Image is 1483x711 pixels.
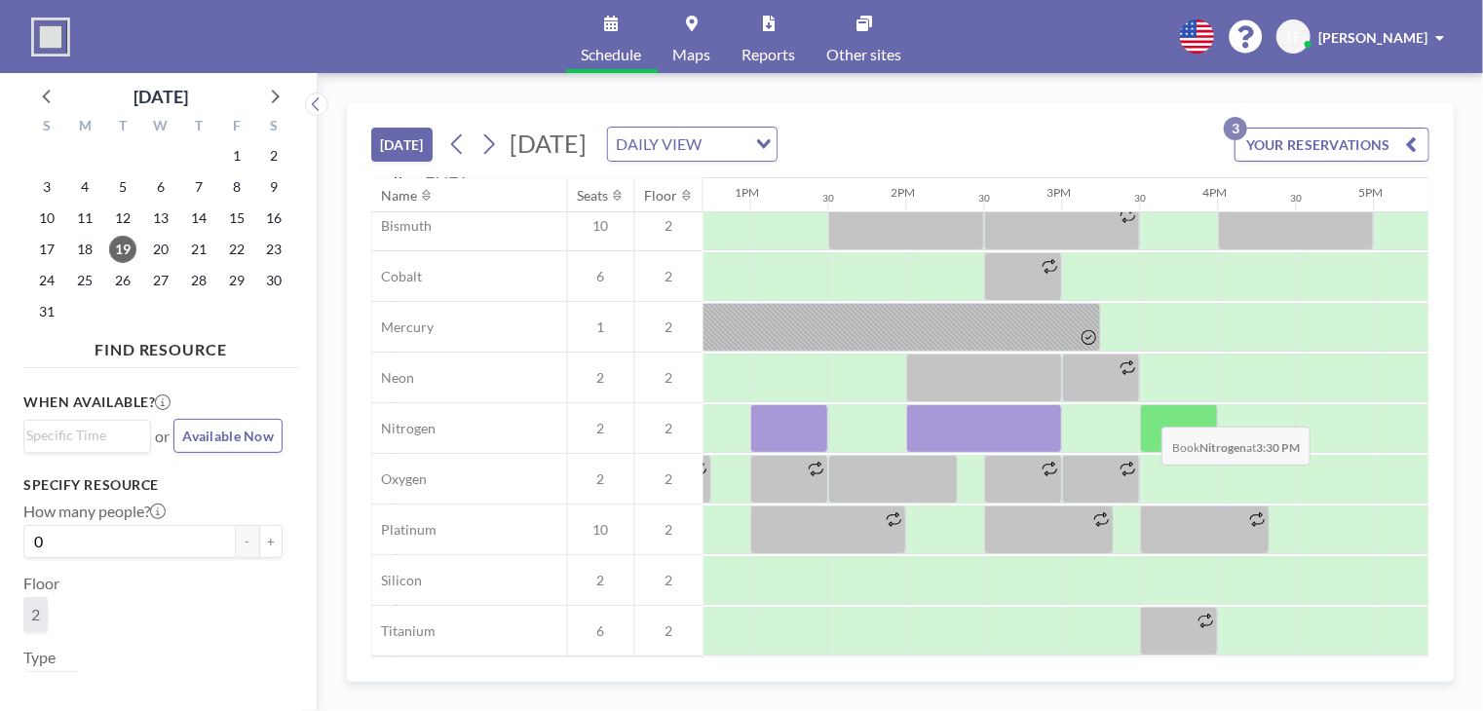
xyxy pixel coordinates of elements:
span: Sunday, August 3, 2025 [33,173,60,201]
label: How many people? [23,502,166,521]
h3: Specify resource [23,476,283,494]
span: Friday, August 15, 2025 [223,205,250,232]
span: Saturday, August 23, 2025 [261,236,288,263]
div: Seats [578,187,609,205]
span: Neon [372,369,415,387]
div: Search for option [24,421,150,450]
span: 6 [568,268,634,285]
span: Thursday, August 21, 2025 [185,236,212,263]
b: 3:30 PM [1256,440,1300,455]
span: Mercury [372,318,435,336]
span: Monday, August 18, 2025 [71,236,98,263]
span: Titanium [372,622,437,640]
div: 4PM [1203,185,1228,200]
div: 5PM [1359,185,1384,200]
span: Silicon [372,572,423,589]
span: 2 [568,369,634,387]
span: 2 [635,470,703,488]
div: [DATE] [133,83,188,110]
span: Friday, August 1, 2025 [223,142,250,169]
span: 2 [635,318,703,336]
span: Saturday, August 16, 2025 [261,205,288,232]
span: Saturday, August 30, 2025 [261,267,288,294]
button: Available Now [173,419,283,453]
span: Bismuth [372,217,433,235]
input: Search for option [707,131,744,157]
span: 2 [635,572,703,589]
span: Friday, August 8, 2025 [223,173,250,201]
div: S [255,115,293,140]
span: Sunday, August 31, 2025 [33,298,60,325]
span: Friday, August 29, 2025 [223,267,250,294]
span: Other sites [827,47,902,62]
div: 2PM [892,185,916,200]
span: TF [1286,28,1302,46]
button: - [236,525,259,558]
div: 3PM [1047,185,1072,200]
span: Wednesday, August 13, 2025 [147,205,174,232]
span: 2 [635,369,703,387]
p: 3 [1224,117,1247,140]
span: [DATE] [510,129,587,158]
button: [DATE] [371,128,433,162]
span: Thursday, August 14, 2025 [185,205,212,232]
span: Wednesday, August 27, 2025 [147,267,174,294]
span: Sunday, August 10, 2025 [33,205,60,232]
label: Floor [23,574,59,593]
span: 2 [635,622,703,640]
img: organization-logo [31,18,70,56]
div: M [66,115,104,140]
button: + [259,525,283,558]
span: 6 [568,622,634,640]
span: Saturday, August 2, 2025 [261,142,288,169]
span: Maps [673,47,711,62]
span: 2 [635,217,703,235]
span: Tuesday, August 5, 2025 [109,173,136,201]
span: 10 [568,217,634,235]
span: Tuesday, August 19, 2025 [109,236,136,263]
span: 2 [635,268,703,285]
span: Wednesday, August 20, 2025 [147,236,174,263]
span: Schedule [582,47,642,62]
span: 2 [568,420,634,437]
div: W [142,115,180,140]
h4: FIND RESOURCE [23,332,298,359]
span: Reports [742,47,796,62]
div: Search for option [608,128,777,161]
span: Saturday, August 9, 2025 [261,173,288,201]
div: S [28,115,66,140]
span: Oxygen [372,470,428,488]
div: 30 [1291,192,1303,205]
span: 2 [568,572,634,589]
input: Search for option [26,425,139,446]
span: Monday, August 11, 2025 [71,205,98,232]
span: 2 [635,521,703,539]
span: Thursday, August 7, 2025 [185,173,212,201]
span: Book at [1161,427,1311,466]
div: 30 [979,192,991,205]
span: Available Now [182,428,274,444]
b: Nitrogen [1199,440,1246,455]
div: 30 [823,192,835,205]
div: T [179,115,217,140]
span: 10 [568,521,634,539]
span: Tuesday, August 26, 2025 [109,267,136,294]
span: [PERSON_NAME] [1318,29,1427,46]
span: Monday, August 25, 2025 [71,267,98,294]
div: T [104,115,142,140]
div: 1PM [736,185,760,200]
span: Sunday, August 17, 2025 [33,236,60,263]
div: F [217,115,255,140]
span: 2 [568,470,634,488]
span: or [155,427,170,446]
button: YOUR RESERVATIONS3 [1235,128,1429,162]
span: 2 [635,420,703,437]
span: Thursday, August 28, 2025 [185,267,212,294]
span: Nitrogen [372,420,437,437]
div: 30 [1135,192,1147,205]
span: Platinum [372,521,437,539]
span: Friday, August 22, 2025 [223,236,250,263]
div: Name [382,187,418,205]
span: 2 [31,605,40,624]
span: 1 [568,318,634,336]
